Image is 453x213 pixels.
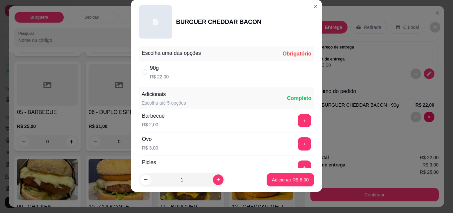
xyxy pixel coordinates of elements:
div: Escolha uma das opções [142,49,201,57]
p: R$ 3,00 [142,145,158,151]
button: Close [310,1,321,12]
div: BURGUER CHEDDAR BACON [176,17,261,27]
button: increase-product-quantity [213,174,224,185]
button: decrease-product-quantity [140,174,151,185]
p: R$ 22,00 [150,73,169,80]
button: Adicionar R$ 8,00 [267,173,314,186]
div: Picles [142,159,158,166]
div: Completo [287,94,311,102]
div: Obrigatório [283,50,311,58]
button: add [298,160,311,174]
div: Escolha até 5 opções [142,100,186,106]
div: 90g [150,64,169,72]
div: Barbecue [142,112,165,120]
p: Adicionar R$ 8,00 [272,176,309,183]
p: R$ 2,00 [142,121,165,128]
div: Adicionais [142,90,186,98]
button: add [298,137,311,151]
div: Ovo [142,135,158,143]
button: add [298,114,311,127]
